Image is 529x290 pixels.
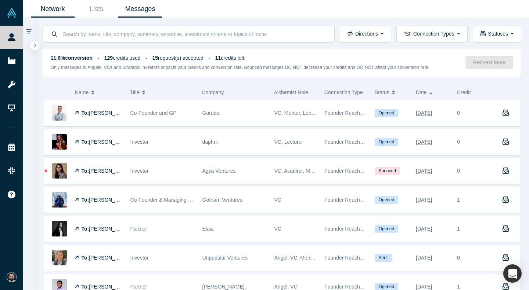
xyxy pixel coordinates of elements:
span: Angel, VC [274,284,298,290]
div: 0 [457,138,460,146]
span: daphni [202,139,218,145]
div: [DATE] [416,223,432,235]
span: [PERSON_NAME] [89,197,131,203]
span: Sent [375,254,392,262]
strong: To: [82,284,89,290]
span: credits left [215,55,244,61]
div: 1 [453,187,494,213]
span: [PERSON_NAME] [89,284,131,290]
span: · [209,55,210,61]
span: Investor [130,168,149,174]
span: Title [130,85,140,100]
strong: 11.6% conversion [51,55,93,61]
div: 0 [457,109,460,117]
span: Investor [130,255,149,261]
span: [PERSON_NAME] [89,255,131,261]
span: Founder Reachout [324,110,367,116]
span: Elaia [202,226,214,232]
span: Angel, VC, Mentor, Lecturer, Channel Partner, Corporate Innovator [274,255,426,261]
a: Network [31,0,75,18]
span: Connection Type [324,89,363,95]
span: Founder Reachout [324,226,367,232]
strong: 129 [104,55,113,61]
span: Partner [130,226,147,232]
div: [DATE] [416,136,432,148]
img: Sergii Zhuk's Profile Image [52,250,67,265]
span: Bounced [375,167,400,175]
small: Only messages to Angels, VCs and Strategic Investors impacts your credits and conversion rate. Bo... [51,65,430,70]
div: 0 [457,167,460,175]
strong: 15 [152,55,158,61]
button: Statuses [473,26,521,43]
img: Danny Schultz's Profile Image [52,192,67,208]
span: request(s) accepted [152,55,204,61]
span: Founder Reachout [324,255,367,261]
span: Founder Reachout [324,139,367,145]
div: [DATE] [416,107,432,120]
div: [DATE] [416,165,432,177]
span: Opened [375,225,398,233]
span: · [146,55,147,61]
span: [PERSON_NAME] [89,226,131,232]
span: Co-Founder and GP [130,110,177,116]
strong: To: [82,226,89,232]
span: Credit [457,89,471,95]
strong: To: [82,139,89,145]
strong: 11 [215,55,221,61]
span: [PERSON_NAME]. [202,284,246,290]
span: Name [75,85,89,100]
div: [DATE] [416,252,432,264]
span: Date [416,85,427,100]
strong: To: [82,197,89,203]
strong: To: [82,255,89,261]
span: · [98,55,99,61]
img: Rafi Wadan's Account [7,272,17,282]
strong: To: [82,168,89,174]
span: Company [202,89,224,95]
img: Alchemist Vault Logo [7,8,17,18]
img: Paul Bazin's Profile Image [52,134,67,150]
span: Opened [375,196,398,204]
span: Opened [375,109,398,117]
span: VC, Lecturer [274,139,303,145]
span: Garuda [202,110,220,116]
span: [PERSON_NAME] [89,168,131,174]
span: Unpopular Ventures [202,255,248,261]
div: 1 [453,216,494,242]
span: [PERSON_NAME] [89,110,131,116]
img: Anne-Sophie Carrese's Profile Image [52,221,67,236]
span: Investor [130,139,149,145]
span: VC [274,226,281,232]
button: Date [416,85,449,100]
button: Name [75,85,122,100]
button: Connection Types [396,26,467,43]
span: VC [274,197,281,203]
a: Messages [118,0,162,18]
button: Status [375,85,408,100]
button: Title [130,85,194,100]
span: Agya Ventures [202,168,236,174]
span: credits used [104,55,141,61]
span: Founder Reachout [324,284,367,290]
div: [DATE] [416,194,432,206]
span: Gotham Ventures [202,197,242,203]
span: Alchemist Role [274,89,308,95]
a: Lists [75,0,118,18]
strong: To: [82,110,89,116]
span: Founder Reachout [324,168,367,174]
button: Directions [340,26,391,43]
span: VC, Mentor, Lecturer, Channel Partner [274,110,362,116]
input: Search by name, title, company, summary, expertise, investment criteria or topics of focus [62,25,327,43]
span: VC, Acquirer, Mentor, Channel Partner, Customer, Corporate Innovator [274,168,435,174]
img: Rishi Taparia's Profile Image [52,105,67,121]
span: Opened [375,138,398,146]
span: Founder Reachout [324,197,367,203]
img: Megan Ananian's Profile Image [52,163,67,179]
span: Partner [130,284,147,290]
span: Co-Founder & Managing Director [130,197,206,203]
span: [PERSON_NAME] [89,139,131,145]
div: 0 [457,254,460,262]
span: Status [375,85,389,100]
